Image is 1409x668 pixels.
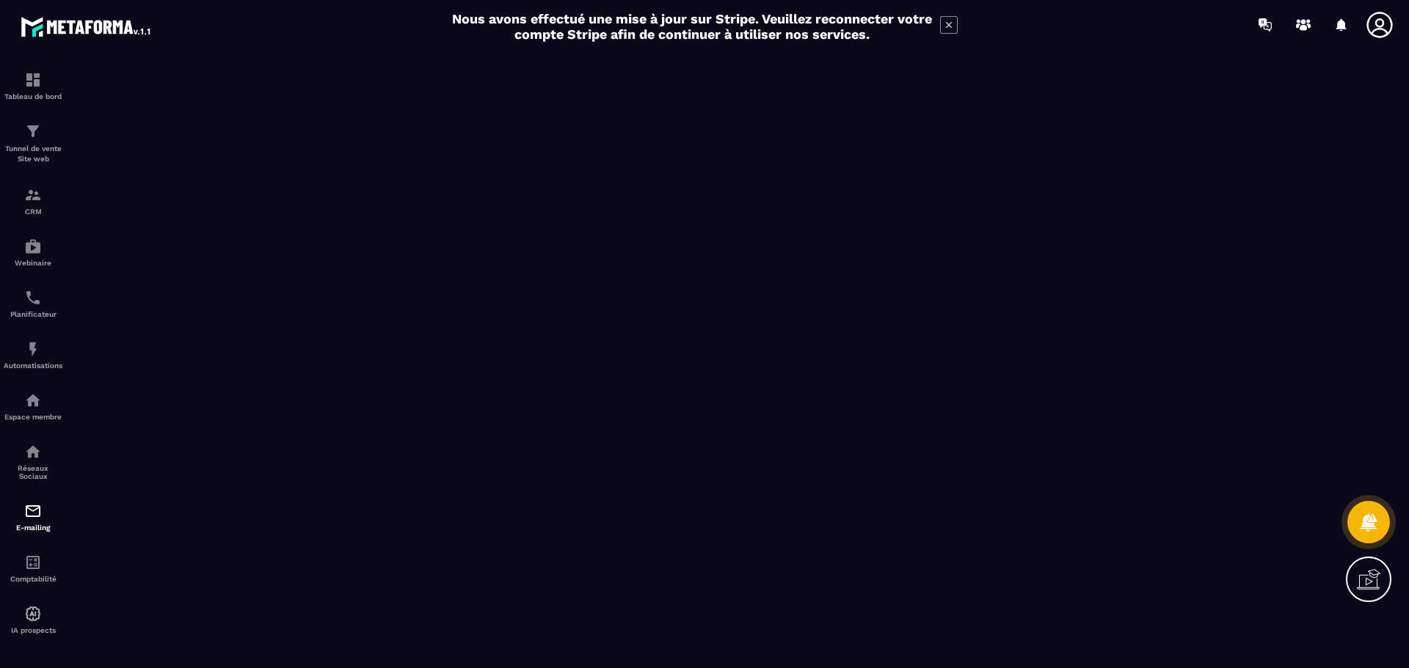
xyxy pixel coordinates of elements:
img: automations [24,238,42,255]
img: accountant [24,554,42,571]
p: Planificateur [4,310,62,318]
p: Espace membre [4,413,62,421]
p: Réseaux Sociaux [4,464,62,480]
p: CRM [4,208,62,216]
img: social-network [24,443,42,460]
p: Webinaire [4,259,62,267]
img: formation [24,186,42,204]
img: formation [24,122,42,140]
img: scheduler [24,289,42,307]
img: formation [24,71,42,89]
a: automationsautomationsEspace membre [4,381,62,432]
img: email [24,502,42,520]
a: accountantaccountantComptabilité [4,543,62,594]
img: logo [21,13,153,40]
a: formationformationTableau de bord [4,60,62,111]
p: IA prospects [4,626,62,634]
p: Tunnel de vente Site web [4,144,62,164]
img: automations [24,340,42,358]
a: emailemailE-mailing [4,491,62,543]
a: formationformationCRM [4,175,62,227]
a: automationsautomationsWebinaire [4,227,62,278]
p: Tableau de bord [4,92,62,100]
a: automationsautomationsAutomatisations [4,329,62,381]
h2: Nous avons effectué une mise à jour sur Stripe. Veuillez reconnecter votre compte Stripe afin de ... [451,11,933,42]
p: Comptabilité [4,575,62,583]
img: automations [24,605,42,623]
img: automations [24,392,42,409]
a: formationformationTunnel de vente Site web [4,111,62,175]
p: E-mailing [4,524,62,532]
a: social-networksocial-networkRéseaux Sociaux [4,432,62,491]
p: Automatisations [4,361,62,370]
a: schedulerschedulerPlanificateur [4,278,62,329]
